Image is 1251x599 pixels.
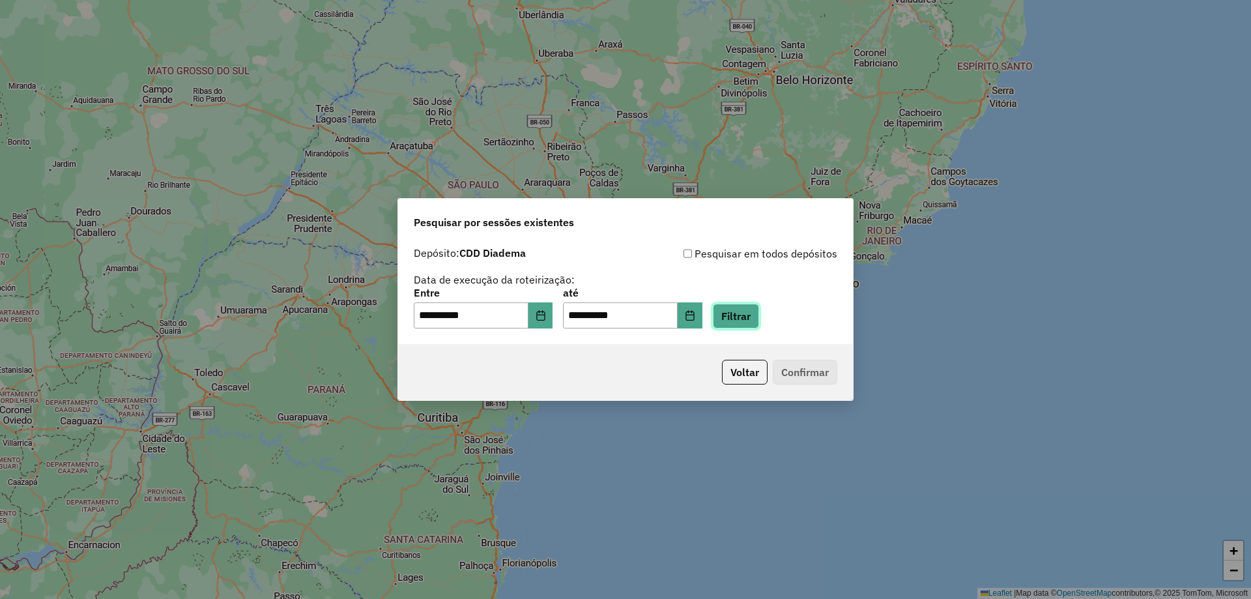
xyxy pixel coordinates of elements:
label: Data de execução da roteirização: [414,272,575,287]
label: até [563,285,702,300]
strong: CDD Diadema [459,246,526,259]
button: Filtrar [713,304,759,329]
button: Choose Date [528,302,553,329]
label: Entre [414,285,553,300]
span: Pesquisar por sessões existentes [414,214,574,230]
button: Choose Date [678,302,702,329]
button: Voltar [722,360,768,385]
div: Pesquisar em todos depósitos [625,246,837,261]
label: Depósito: [414,245,526,261]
